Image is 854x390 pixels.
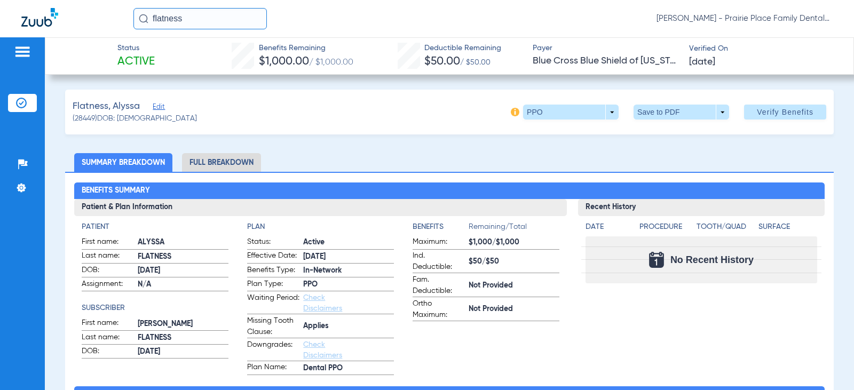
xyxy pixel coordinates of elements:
span: Deductible Remaining [424,43,501,54]
h2: Benefits Summary [74,182,824,200]
span: [PERSON_NAME] - Prairie Place Family Dental [657,13,833,24]
input: Search for patients [133,8,267,29]
span: Remaining/Total [469,221,559,236]
span: [DATE] [303,251,394,262]
app-breakdown-title: Procedure [639,221,692,236]
span: (28449) DOB: [DEMOGRAPHIC_DATA] [73,113,197,124]
span: ALYSSA [138,237,228,248]
h4: Benefits [413,221,469,233]
span: Benefits Remaining [259,43,353,54]
span: No Recent History [670,254,754,265]
span: [PERSON_NAME] [138,319,228,330]
span: FLATNESS [138,332,228,344]
span: Missing Tooth Clause: [247,315,299,338]
h3: Patient & Plan Information [74,199,567,216]
span: / $1,000.00 [309,58,353,67]
span: Last name: [82,332,134,345]
img: Search Icon [139,14,148,23]
span: Not Provided [469,280,559,291]
span: Ind. Deductible: [413,250,465,273]
span: Plan Type: [247,278,299,291]
span: Not Provided [469,304,559,315]
span: $50/$50 [469,256,559,267]
span: $50.00 [424,56,460,67]
span: Blue Cross Blue Shield of [US_STATE] [533,54,680,68]
img: Zuub Logo [21,8,58,27]
a: Check Disclaimers [303,341,342,359]
span: First name: [82,236,134,249]
img: hamburger-icon [14,45,31,58]
h4: Subscriber [82,303,228,314]
app-breakdown-title: Surface [758,221,817,236]
span: $1,000.00 [259,56,309,67]
span: Last name: [82,250,134,263]
app-breakdown-title: Date [586,221,630,236]
button: PPO [523,105,619,120]
li: Full Breakdown [182,153,261,172]
span: [DATE] [138,265,228,276]
span: Ortho Maximum: [413,298,465,321]
h4: Patient [82,221,228,233]
span: First name: [82,317,134,330]
app-breakdown-title: Tooth/Quad [697,221,755,236]
span: Applies [303,321,394,332]
span: Downgrades: [247,339,299,361]
span: Edit [153,103,162,113]
button: Verify Benefits [744,105,826,120]
h4: Procedure [639,221,692,233]
span: Payer [533,43,680,54]
span: PPO [303,279,394,290]
h3: Recent History [578,199,824,216]
span: Plan Name: [247,362,299,375]
span: FLATNESS [138,251,228,262]
span: DOB: [82,265,134,277]
li: Summary Breakdown [74,153,172,172]
span: Fam. Deductible: [413,274,465,297]
span: Flatness, Alyssa [73,100,140,113]
span: Assignment: [82,278,134,291]
span: Dental PPO [303,363,394,374]
span: Maximum: [413,236,465,249]
span: Effective Date: [247,250,299,263]
h4: Surface [758,221,817,233]
h4: Date [586,221,630,233]
img: Calendar [649,252,664,268]
span: N/A [138,279,228,290]
a: Check Disclaimers [303,294,342,312]
span: Active [117,54,155,69]
h4: Plan [247,221,394,233]
span: Status: [247,236,299,249]
img: info-icon [511,108,519,116]
span: [DATE] [689,55,715,69]
h4: Tooth/Quad [697,221,755,233]
span: Status [117,43,155,54]
app-breakdown-title: Benefits [413,221,469,236]
button: Save to PDF [634,105,729,120]
span: Active [303,237,394,248]
span: In-Network [303,265,394,276]
span: Benefits Type: [247,265,299,277]
span: $1,000/$1,000 [469,237,559,248]
span: DOB: [82,346,134,359]
span: / $50.00 [460,59,491,66]
span: [DATE] [138,346,228,357]
span: Verify Benefits [757,108,813,116]
span: Verified On [689,43,836,54]
span: Waiting Period: [247,292,299,314]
